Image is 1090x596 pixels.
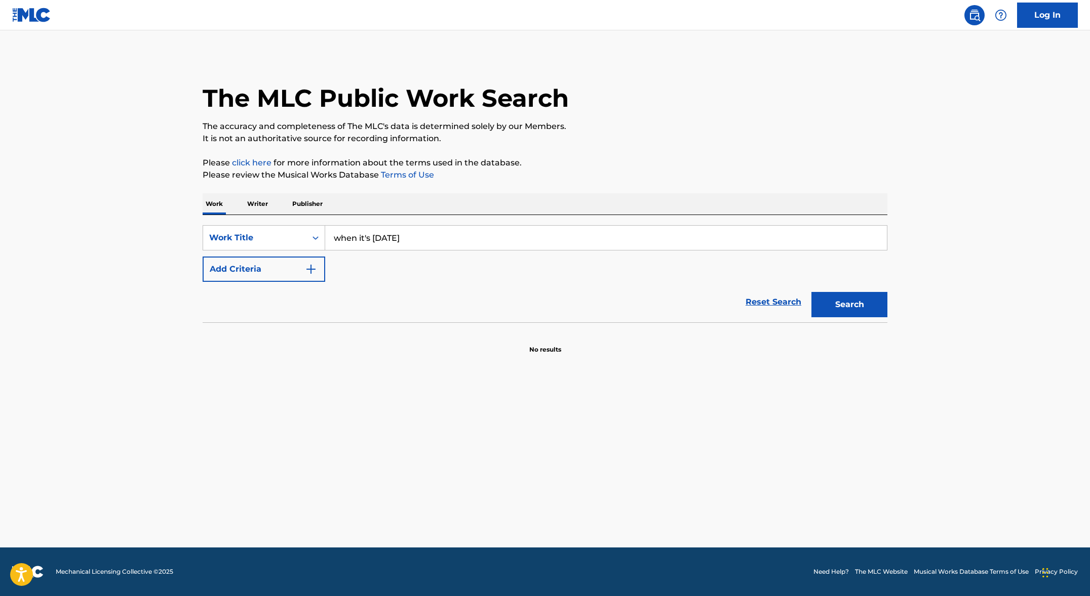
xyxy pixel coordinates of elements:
div: Drag [1042,558,1048,588]
a: Log In [1017,3,1078,28]
a: Need Help? [813,567,849,576]
img: MLC Logo [12,8,51,22]
button: Add Criteria [203,257,325,282]
p: Writer [244,193,271,215]
button: Search [811,292,887,317]
p: Publisher [289,193,326,215]
img: search [968,9,981,21]
a: Public Search [964,5,985,25]
p: No results [529,333,561,354]
p: Work [203,193,226,215]
a: Reset Search [741,291,806,313]
p: It is not an authoritative source for recording information. [203,133,887,145]
div: Work Title [209,232,300,244]
span: Mechanical Licensing Collective © 2025 [56,567,173,576]
form: Search Form [203,225,887,322]
a: Terms of Use [379,170,434,180]
p: The accuracy and completeness of The MLC's data is determined solely by our Members. [203,120,887,133]
a: Musical Works Database Terms of Use [914,567,1029,576]
a: Privacy Policy [1035,567,1078,576]
img: 9d2ae6d4665cec9f34b9.svg [305,263,317,275]
div: Help [991,5,1011,25]
a: The MLC Website [855,567,908,576]
h1: The MLC Public Work Search [203,83,569,113]
img: logo [12,566,44,578]
img: help [995,9,1007,21]
p: Please for more information about the terms used in the database. [203,157,887,169]
iframe: Chat Widget [1039,547,1090,596]
p: Please review the Musical Works Database [203,169,887,181]
a: click here [232,158,271,167]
